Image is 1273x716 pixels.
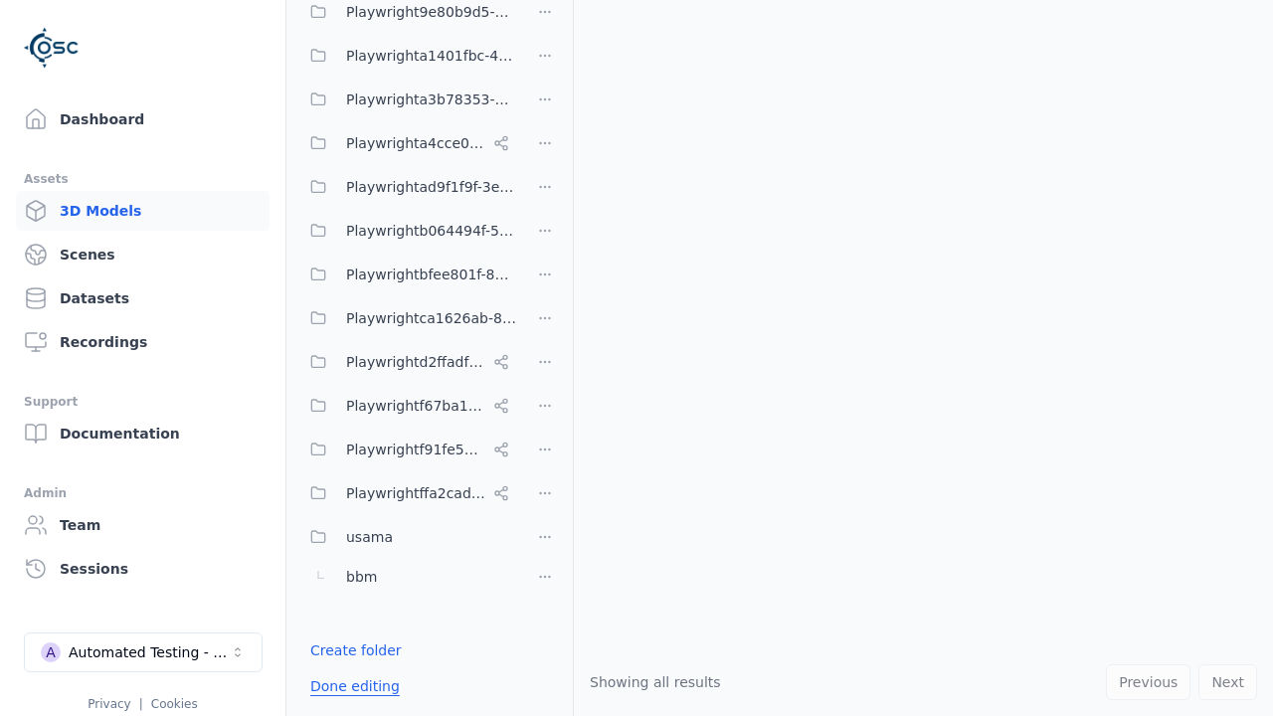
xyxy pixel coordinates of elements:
a: Recordings [16,322,270,362]
button: Playwrightffa2cad8-0214-4c2f-a758-8e9593c5a37e [298,473,517,513]
span: Showing all results [590,674,721,690]
button: Playwrightbfee801f-8be1-42a6-b774-94c49e43b650 [298,255,517,294]
a: Scenes [16,235,270,274]
span: usama [346,525,393,549]
button: usama [298,517,517,557]
span: Playwrightf91fe523-dd75-44f3-a953-451f6070cb42 [346,438,485,461]
a: Documentation [16,414,270,453]
div: Support [24,390,262,414]
span: Playwrightffa2cad8-0214-4c2f-a758-8e9593c5a37e [346,481,485,505]
button: Playwrightca1626ab-8cec-4ddc-b85a-2f9392fe08d1 [298,298,517,338]
button: Playwrighta1401fbc-43d7-48dd-a309-be935d99d708 [298,36,517,76]
div: Admin [24,481,262,505]
div: A [41,642,61,662]
span: Playwrightf67ba199-386a-42d1-aebc-3b37e79c7296 [346,394,485,418]
a: Privacy [88,697,130,711]
button: bbm [298,557,517,597]
div: Assets [24,167,262,191]
a: 3D Models [16,191,270,231]
a: Team [16,505,270,545]
a: Dashboard [16,99,270,139]
a: Datasets [16,278,270,318]
button: Playwrightf67ba199-386a-42d1-aebc-3b37e79c7296 [298,386,517,426]
span: Playwrighta1401fbc-43d7-48dd-a309-be935d99d708 [346,44,517,68]
button: Select a workspace [24,632,263,672]
span: Playwrightb064494f-5db6-455b-80dc-9458cbe1eb6c [346,219,517,243]
button: Playwrightad9f1f9f-3e6a-4231-8f19-c506bf64a382 [298,167,517,207]
button: Playwrighta3b78353-5999-46c5-9eab-70007203469a [298,80,517,119]
span: bbm [346,565,377,589]
span: Playwrightad9f1f9f-3e6a-4231-8f19-c506bf64a382 [346,175,517,199]
a: Create folder [310,640,402,660]
button: Playwrighta4cce06a-a8e6-4c0d-bfc1-93e8d78d750a [298,123,517,163]
span: Playwrightbfee801f-8be1-42a6-b774-94c49e43b650 [346,263,517,286]
button: Playwrightf91fe523-dd75-44f3-a953-451f6070cb42 [298,430,517,469]
span: Playwrighta3b78353-5999-46c5-9eab-70007203469a [346,88,517,111]
button: Playwrightb064494f-5db6-455b-80dc-9458cbe1eb6c [298,211,517,251]
img: Logo [24,20,80,76]
button: Create folder [298,632,414,668]
a: Sessions [16,549,270,589]
a: Cookies [151,697,198,711]
button: Done editing [298,668,412,704]
span: Playwrightd2ffadf0-c973-454c-8fcf-dadaeffcb802 [346,350,485,374]
span: | [139,697,143,711]
div: Automated Testing - Playwright [69,642,230,662]
span: Playwrightca1626ab-8cec-4ddc-b85a-2f9392fe08d1 [346,306,517,330]
button: Playwrightd2ffadf0-c973-454c-8fcf-dadaeffcb802 [298,342,517,382]
span: Playwrighta4cce06a-a8e6-4c0d-bfc1-93e8d78d750a [346,131,485,155]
